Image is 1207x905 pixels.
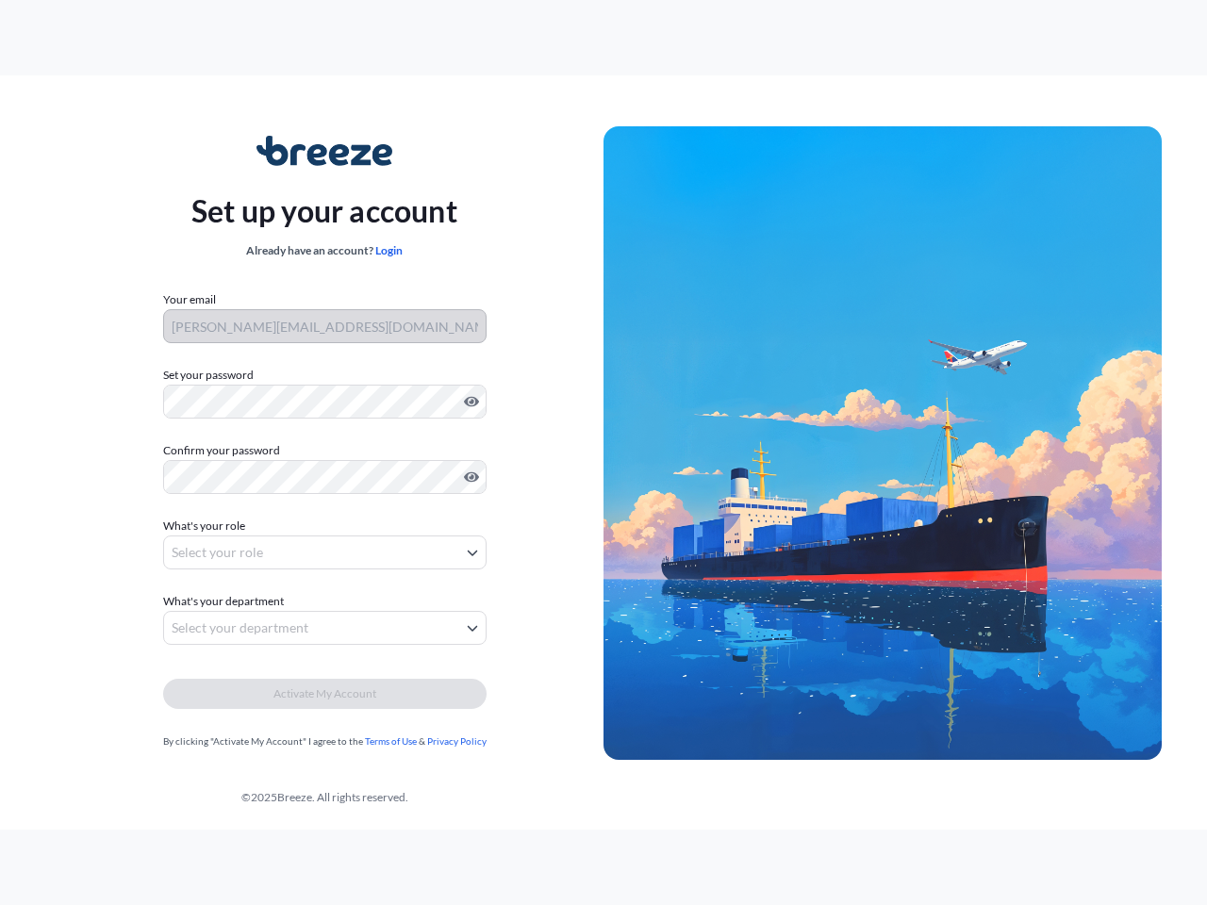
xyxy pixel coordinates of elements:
[603,126,1162,761] img: Ship illustration
[163,679,487,709] button: Activate My Account
[163,441,487,460] label: Confirm your password
[163,309,487,343] input: Your email address
[273,684,376,703] span: Activate My Account
[163,517,245,535] span: What's your role
[464,394,479,409] button: Show password
[464,469,479,485] button: Show password
[172,618,308,637] span: Select your department
[375,243,403,257] a: Login
[191,241,457,260] div: Already have an account?
[256,136,393,166] img: Breeze
[172,543,263,562] span: Select your role
[427,735,487,747] a: Privacy Policy
[365,735,417,747] a: Terms of Use
[163,290,216,309] label: Your email
[163,535,487,569] button: Select your role
[163,611,487,645] button: Select your department
[45,788,603,807] div: © 2025 Breeze. All rights reserved.
[163,732,487,750] div: By clicking "Activate My Account" I agree to the &
[191,189,457,234] p: Set up your account
[163,592,284,611] span: What's your department
[163,366,487,385] label: Set your password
